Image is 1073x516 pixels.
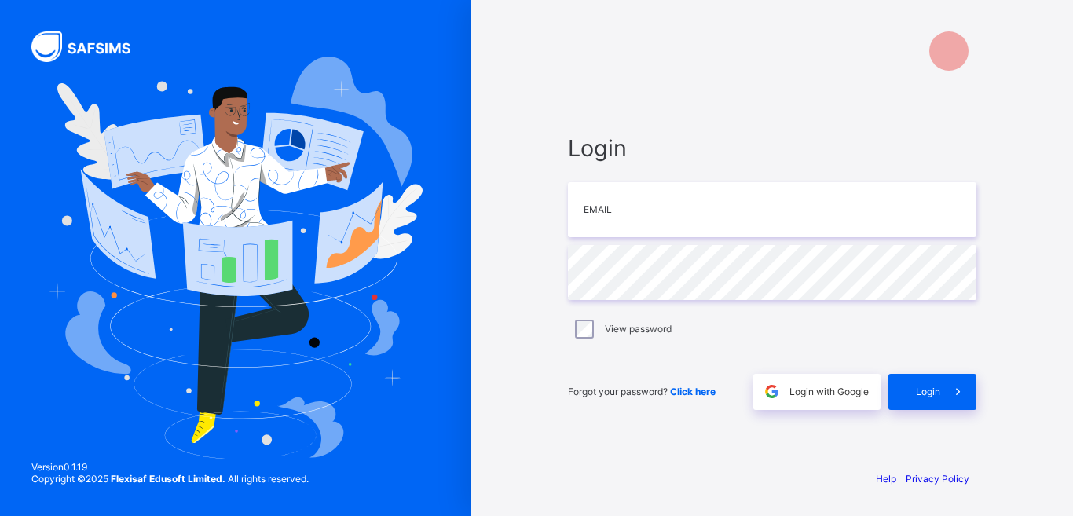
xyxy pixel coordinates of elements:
span: Version 0.1.19 [31,461,309,473]
span: Login [916,386,940,397]
a: Click here [670,386,716,397]
span: Copyright © 2025 All rights reserved. [31,473,309,485]
label: View password [605,323,672,335]
span: Login with Google [789,386,869,397]
img: Hero Image [49,57,423,459]
a: Privacy Policy [906,473,969,485]
img: SAFSIMS Logo [31,31,149,62]
strong: Flexisaf Edusoft Limited. [111,473,225,485]
a: Help [876,473,896,485]
span: Login [568,134,976,162]
span: Forgot your password? [568,386,716,397]
img: google.396cfc9801f0270233282035f929180a.svg [763,382,781,401]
